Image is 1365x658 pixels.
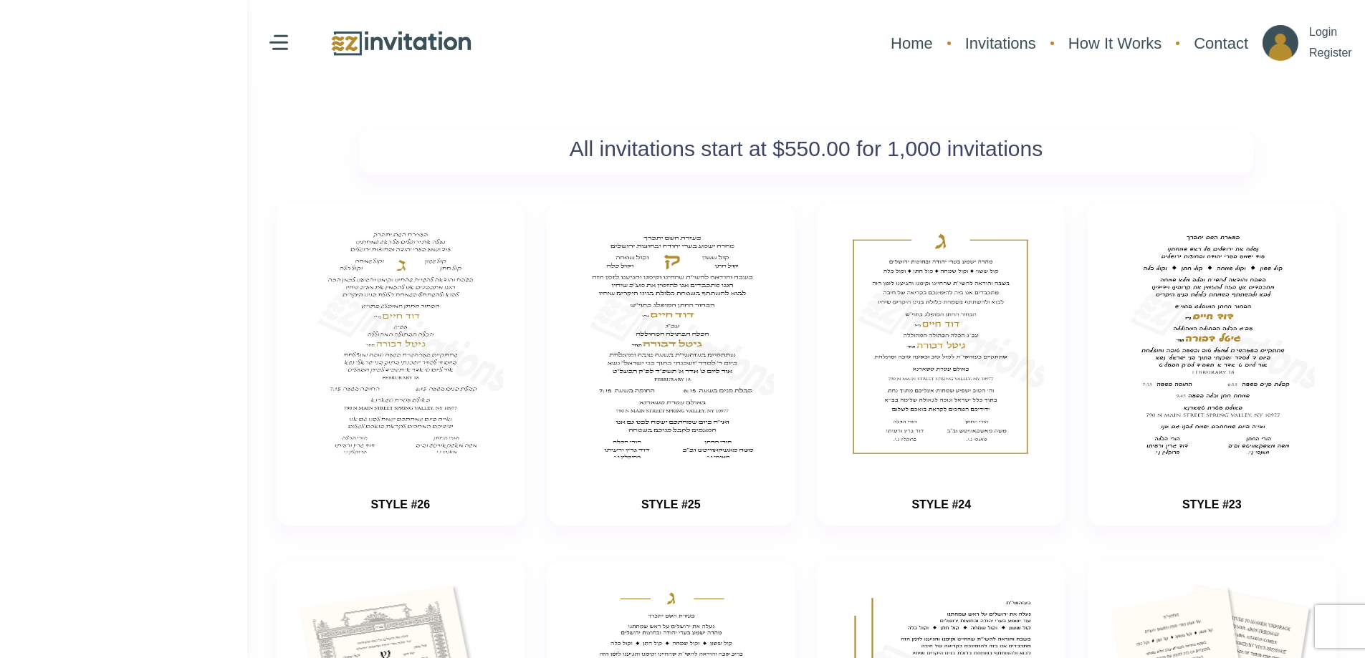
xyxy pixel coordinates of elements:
[911,498,971,511] a: STYLE #24
[1109,225,1315,463] img: invitation
[1088,203,1336,526] button: invitation STYLE #23
[1263,25,1298,61] img: ico_account.png
[1061,24,1169,62] a: How It Works
[958,24,1043,62] a: Invitations
[370,498,430,511] a: STYLE #26
[297,225,503,463] img: invitation
[1309,22,1352,64] p: Login Register
[330,28,473,59] img: logo.png
[1187,24,1255,62] a: Contact
[641,498,701,511] a: STYLE #25
[568,225,774,463] img: invitation
[366,136,1246,162] h2: All invitations start at $550.00 for 1,000 invitations
[883,24,940,62] a: Home
[838,225,1044,463] img: invitation
[547,203,795,526] button: invitation STYLE #25
[817,203,1065,526] button: invitation STYLE #24
[276,203,525,526] button: invitation STYLE #26
[1182,498,1242,511] a: STYLE #23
